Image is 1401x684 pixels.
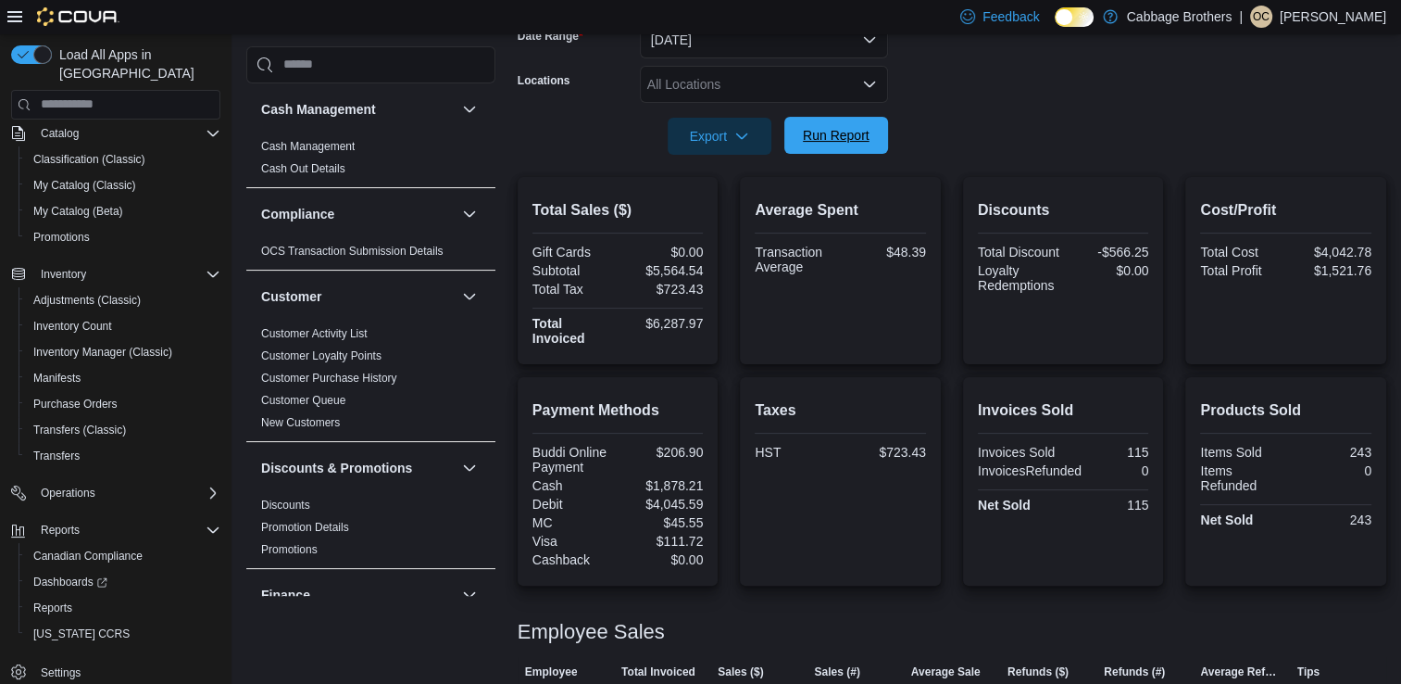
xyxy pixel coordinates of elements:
div: Debit [532,497,614,512]
a: Customer Loyalty Points [261,349,382,362]
button: Run Report [784,117,888,154]
div: Total Profit [1200,263,1282,278]
div: $45.55 [621,515,703,530]
button: Customer [261,287,455,306]
div: Compliance [246,240,495,270]
p: Cabbage Brothers [1127,6,1232,28]
div: $206.90 [621,445,703,460]
button: My Catalog (Classic) [19,172,228,198]
a: OCS Transaction Submission Details [261,245,444,258]
div: Gift Cards [532,245,614,260]
div: Items Refunded [1200,463,1282,493]
a: Inventory Count [26,315,119,337]
div: Buddi Online Payment [532,445,614,475]
span: Transfers (Classic) [26,419,220,441]
div: Subtotal [532,263,614,278]
span: Transfers [33,449,80,463]
span: Refunds (#) [1104,665,1165,679]
button: Export [668,118,771,155]
span: Settings [41,665,81,680]
span: Adjustments (Classic) [26,289,220,311]
div: Cash [532,478,614,493]
button: Customer [458,285,481,308]
div: Oliver Coppolino [1250,6,1272,28]
span: Purchase Orders [33,397,118,412]
div: Discounts & Promotions [246,494,495,568]
span: Dashboards [26,571,220,593]
span: Reports [26,597,220,619]
button: Reports [19,595,228,621]
button: Catalog [4,120,228,146]
a: Reports [26,597,80,619]
div: Items Sold [1200,445,1282,460]
span: Tips [1297,665,1320,679]
img: Cova [37,7,119,26]
div: $6,287.97 [621,316,703,331]
span: Customer Purchase History [261,371,397,386]
div: $111.72 [621,534,703,549]
span: Refunds ($) [1007,665,1069,679]
a: Adjustments (Classic) [26,289,148,311]
h3: Finance [261,586,310,604]
div: $0.00 [621,552,703,567]
button: My Catalog (Beta) [19,198,228,224]
span: Washington CCRS [26,623,220,645]
button: Adjustments (Classic) [19,287,228,313]
span: Dashboards [33,575,107,589]
strong: Total Invoiced [532,316,585,346]
span: OC [1253,6,1270,28]
span: Catalog [41,126,79,141]
span: Manifests [26,367,220,389]
div: -$566.25 [1067,245,1148,260]
div: $1,878.21 [621,478,703,493]
div: Total Cost [1200,245,1282,260]
div: 0 [1089,463,1148,478]
h3: Cash Management [261,100,376,119]
span: New Customers [261,415,340,430]
h2: Payment Methods [532,399,704,422]
span: Inventory Count [26,315,220,337]
span: Total Invoiced [621,665,695,679]
p: [PERSON_NAME] [1280,6,1386,28]
button: Operations [4,480,228,506]
h2: Total Sales ($) [532,199,704,222]
span: Feedback [982,7,1039,26]
h2: Taxes [755,399,926,422]
button: Operations [33,482,103,504]
span: My Catalog (Beta) [26,200,220,222]
button: Inventory Manager (Classic) [19,339,228,365]
label: Locations [518,73,570,88]
div: Customer [246,323,495,441]
button: Open list of options [862,77,877,92]
a: Inventory Manager (Classic) [26,341,180,363]
span: Reports [33,601,72,615]
p: | [1239,6,1243,28]
div: MC [532,515,614,530]
span: Customer Queue [261,393,345,408]
a: Promotion Details [261,521,349,534]
span: My Catalog (Beta) [33,204,123,219]
a: Cash Management [261,140,355,153]
span: Promotions [33,230,90,245]
h3: Employee Sales [518,621,665,643]
button: Compliance [261,205,455,223]
button: Cash Management [458,98,481,120]
a: Dashboards [26,571,115,593]
h2: Average Spent [755,199,926,222]
button: Inventory [33,263,94,285]
span: Manifests [33,371,81,386]
span: Dark Mode [1055,27,1056,28]
span: My Catalog (Classic) [26,174,220,196]
button: Transfers (Classic) [19,417,228,443]
button: Canadian Compliance [19,543,228,569]
div: $0.00 [1067,263,1148,278]
a: Promotions [26,226,97,248]
span: Promotions [261,542,318,557]
div: 115 [1067,445,1148,460]
span: My Catalog (Classic) [33,178,136,193]
div: 243 [1290,445,1371,460]
a: Transfers (Classic) [26,419,133,441]
a: Promotions [261,543,318,556]
h3: Customer [261,287,321,306]
span: Purchase Orders [26,393,220,415]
